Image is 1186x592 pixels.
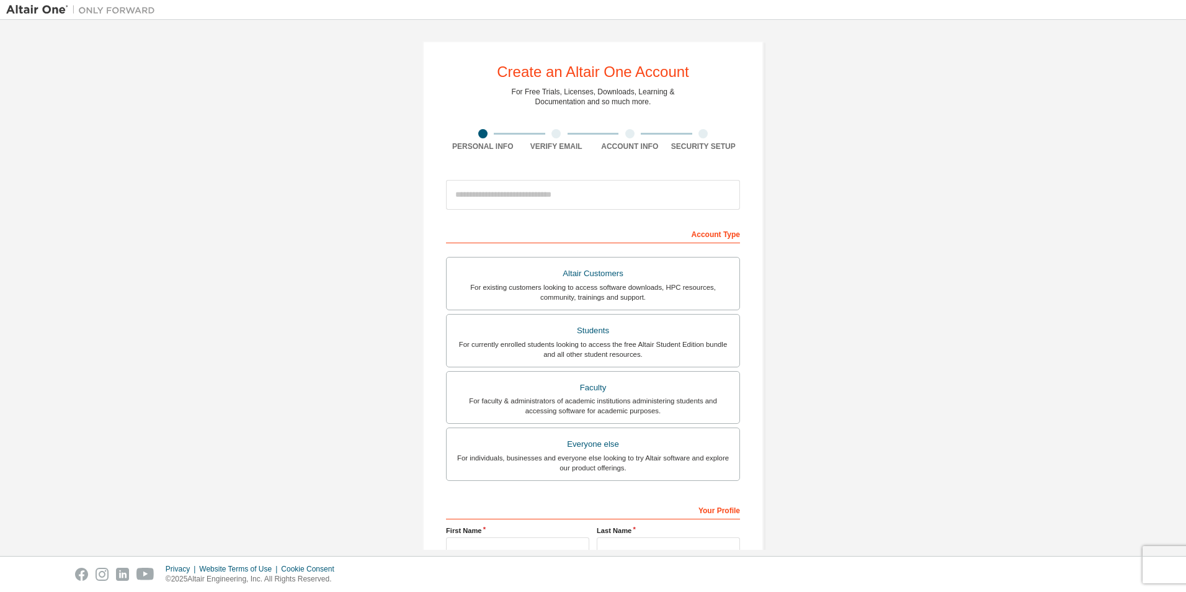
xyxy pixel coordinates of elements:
img: linkedin.svg [116,568,129,581]
div: For existing customers looking to access software downloads, HPC resources, community, trainings ... [454,282,732,302]
div: For individuals, businesses and everyone else looking to try Altair software and explore our prod... [454,453,732,473]
div: Everyone else [454,436,732,453]
label: First Name [446,526,589,536]
div: Privacy [166,564,199,574]
div: Students [454,322,732,339]
div: Altair Customers [454,265,732,282]
img: youtube.svg [136,568,154,581]
div: Faculty [454,379,732,397]
img: instagram.svg [96,568,109,581]
div: Website Terms of Use [199,564,281,574]
div: For currently enrolled students looking to access the free Altair Student Edition bundle and all ... [454,339,732,359]
img: Altair One [6,4,161,16]
div: For Free Trials, Licenses, Downloads, Learning & Documentation and so much more. [512,87,675,107]
div: Security Setup [667,141,741,151]
div: Verify Email [520,141,594,151]
div: Create an Altair One Account [497,65,689,79]
p: © 2025 Altair Engineering, Inc. All Rights Reserved. [166,574,342,585]
div: Cookie Consent [281,564,341,574]
div: Personal Info [446,141,520,151]
img: facebook.svg [75,568,88,581]
label: Last Name [597,526,740,536]
div: Your Profile [446,500,740,519]
div: Account Info [593,141,667,151]
div: For faculty & administrators of academic institutions administering students and accessing softwa... [454,396,732,416]
div: Account Type [446,223,740,243]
